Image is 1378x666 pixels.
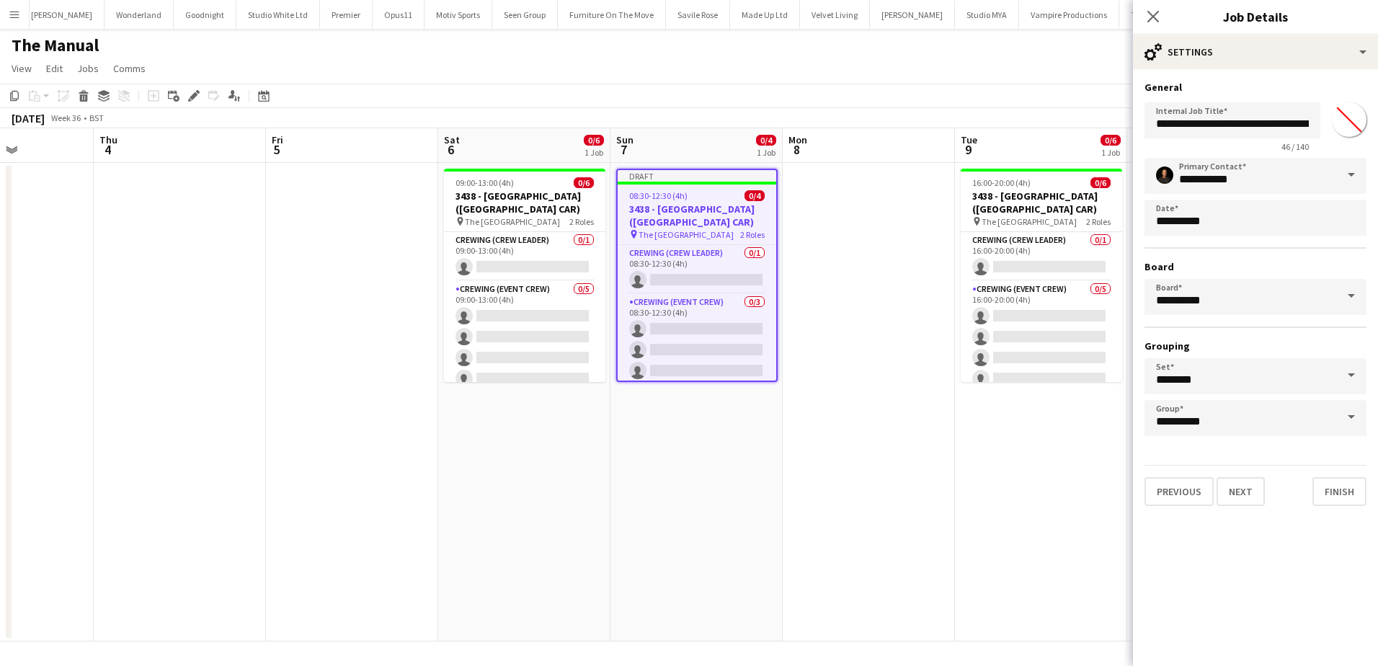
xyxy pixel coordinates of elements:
[424,1,492,29] button: Motiv Sports
[1131,141,1152,158] span: 10
[786,141,807,158] span: 8
[756,135,776,146] span: 0/4
[744,190,765,201] span: 0/4
[757,147,775,158] div: 1 Job
[1090,177,1111,188] span: 0/6
[639,229,734,240] span: The [GEOGRAPHIC_DATA]
[972,177,1031,188] span: 16:00-20:00 (4h)
[77,62,99,75] span: Jobs
[961,190,1122,216] h3: 3438 - [GEOGRAPHIC_DATA] ([GEOGRAPHIC_DATA] CAR)
[788,133,807,146] span: Mon
[97,141,117,158] span: 4
[618,294,776,385] app-card-role: Crewing (Event Crew)0/308:30-12:30 (4h)
[955,1,1019,29] button: Studio MYA
[46,62,63,75] span: Edit
[618,245,776,294] app-card-role: Crewing (Crew Leader)0/108:30-12:30 (4h)
[1312,477,1366,506] button: Finish
[961,281,1122,414] app-card-role: Crewing (Event Crew)0/516:00-20:00 (4h)
[870,1,955,29] button: [PERSON_NAME]
[1217,477,1265,506] button: Next
[19,1,105,29] button: [PERSON_NAME]
[1144,477,1214,506] button: Previous
[961,232,1122,281] app-card-role: Crewing (Crew Leader)0/116:00-20:00 (4h)
[666,1,730,29] button: Savile Rose
[584,135,604,146] span: 0/6
[961,133,977,146] span: Tue
[1119,1,1232,29] button: Tyser & [PERSON_NAME]
[12,111,45,125] div: [DATE]
[1133,7,1378,26] h3: Job Details
[442,141,460,158] span: 6
[99,133,117,146] span: Thu
[961,169,1122,382] app-job-card: 16:00-20:00 (4h)0/63438 - [GEOGRAPHIC_DATA] ([GEOGRAPHIC_DATA] CAR) The [GEOGRAPHIC_DATA]2 RolesC...
[1144,339,1366,352] h3: Grouping
[12,35,99,56] h1: The Manual
[6,59,37,78] a: View
[584,147,603,158] div: 1 Job
[444,169,605,382] app-job-card: 09:00-13:00 (4h)0/63438 - [GEOGRAPHIC_DATA] ([GEOGRAPHIC_DATA] CAR) The [GEOGRAPHIC_DATA]2 RolesC...
[465,216,560,227] span: The [GEOGRAPHIC_DATA]
[105,1,174,29] button: Wonderland
[71,59,105,78] a: Jobs
[629,190,688,201] span: 08:30-12:30 (4h)
[959,141,977,158] span: 9
[618,203,776,228] h3: 3438 - [GEOGRAPHIC_DATA] ([GEOGRAPHIC_DATA] CAR)
[174,1,236,29] button: Goodnight
[444,232,605,281] app-card-role: Crewing (Crew Leader)0/109:00-13:00 (4h)
[444,281,605,414] app-card-role: Crewing (Event Crew)0/509:00-13:00 (4h)
[455,177,514,188] span: 09:00-13:00 (4h)
[272,133,283,146] span: Fri
[113,62,146,75] span: Comms
[1133,35,1378,69] div: Settings
[1144,260,1366,273] h3: Board
[270,141,283,158] span: 5
[1101,135,1121,146] span: 0/6
[1270,141,1320,152] span: 46 / 140
[107,59,151,78] a: Comms
[618,170,776,182] div: Draft
[1101,147,1120,158] div: 1 Job
[982,216,1077,227] span: The [GEOGRAPHIC_DATA]
[558,1,666,29] button: Furniture On The Move
[373,1,424,29] button: Opus11
[236,1,320,29] button: Studio White Ltd
[616,169,778,382] app-job-card: Draft08:30-12:30 (4h)0/43438 - [GEOGRAPHIC_DATA] ([GEOGRAPHIC_DATA] CAR) The [GEOGRAPHIC_DATA]2 R...
[1144,81,1366,94] h3: General
[730,1,800,29] button: Made Up Ltd
[444,133,460,146] span: Sat
[569,216,594,227] span: 2 Roles
[1086,216,1111,227] span: 2 Roles
[1019,1,1119,29] button: Vampire Productions
[89,112,104,123] div: BST
[48,112,84,123] span: Week 36
[614,141,634,158] span: 7
[800,1,870,29] button: Velvet Living
[574,177,594,188] span: 0/6
[320,1,373,29] button: Premier
[740,229,765,240] span: 2 Roles
[492,1,558,29] button: Seen Group
[40,59,68,78] a: Edit
[616,133,634,146] span: Sun
[444,190,605,216] h3: 3438 - [GEOGRAPHIC_DATA] ([GEOGRAPHIC_DATA] CAR)
[12,62,32,75] span: View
